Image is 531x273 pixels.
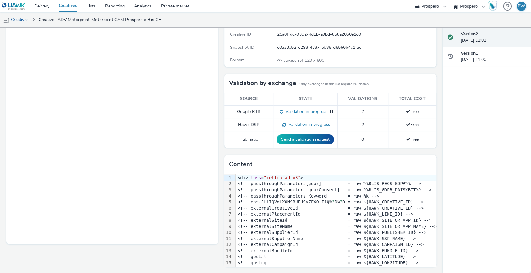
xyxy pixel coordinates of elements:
div: [DATE] 11:00 [461,50,526,63]
span: 2 [361,122,364,128]
span: 120 x 600 [283,57,324,63]
span: 2 [361,109,364,115]
div: [DATE] 11:02 [461,31,526,44]
span: "celtra-ad-v3" [264,175,300,180]
div: BW [518,2,525,11]
h3: Validation by exchange [229,79,296,88]
h3: Content [229,160,252,169]
td: Hawk DSP [224,118,273,131]
span: "data:image/png,celtra" [261,266,321,271]
td: Google RTB [224,105,273,118]
span: Validation in progress [283,109,328,115]
div: 12 [224,242,232,248]
strong: Version 1 [461,50,478,56]
th: State [273,93,338,105]
th: Source [224,93,273,105]
th: Total cost [388,93,436,105]
div: 15 [224,260,232,266]
div: 14 [224,254,232,260]
div: 9 [224,224,232,230]
a: Hawk Academy [488,1,500,11]
div: 10 [224,230,232,236]
td: Pubmatic [224,131,273,148]
div: 11 [224,236,232,242]
div: 3 [224,187,232,193]
span: class [248,175,261,180]
div: 13 [224,248,232,254]
span: 3 [340,199,342,204]
strong: Version 2 [461,31,478,37]
span: Format [230,57,244,63]
div: 5 [224,199,232,205]
div: 1 [224,175,232,181]
div: c0a33a52-e298-4a87-bb86-d6566b4c1fad [277,44,436,51]
span: Free [406,122,419,128]
div: 6 [224,205,232,212]
img: mobile [3,17,9,23]
div: 25a8ffdc-0392-4d1b-a9bd-858a20b0e1c0 [277,31,436,38]
span: 3 [332,199,334,204]
span: Validation in progress [286,121,330,127]
span: Creative ID [230,31,251,37]
span: "display: none" [337,266,376,271]
img: Hawk Academy [488,1,497,11]
small: Only exchanges in this list require validation [299,82,369,87]
div: 8 [224,217,232,224]
a: Creative : ADV:Motorpoint-Motorpoint|CAM:Prospero x Blis|CHA:Display|PLA:Prospero|INV:Blis|OBJ:Aw... [35,12,168,27]
div: 16 [224,266,232,272]
button: Send a validation request [277,134,334,144]
div: 4 [224,193,232,199]
span: 0 [361,136,364,142]
img: undefined Logo [2,2,26,10]
div: 2 [224,181,232,187]
span: Free [406,109,419,115]
div: 7 [224,211,232,217]
th: Validations [338,93,388,105]
span: Snapshot ID [230,44,254,50]
span: " [398,266,400,271]
span: Javascript [284,57,304,63]
span: Free [406,136,419,142]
